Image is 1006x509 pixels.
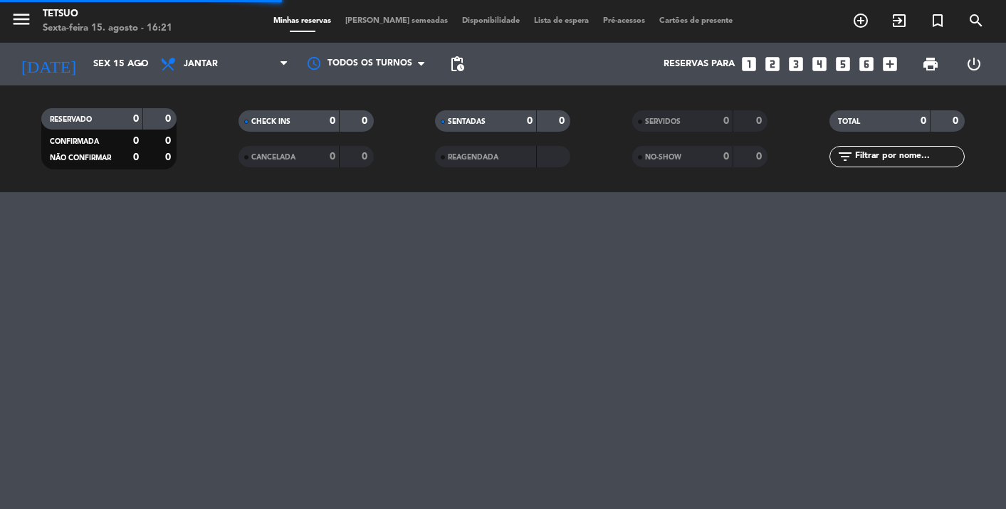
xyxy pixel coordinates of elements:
i: looks_4 [810,55,829,73]
strong: 0 [330,152,335,162]
span: Minhas reservas [266,17,338,25]
div: Tetsuo [43,7,172,21]
button: menu [11,9,32,35]
span: Cartões de presente [652,17,740,25]
strong: 0 [756,116,765,126]
span: SENTADAS [448,118,486,125]
i: arrow_drop_down [132,56,150,73]
span: Jantar [184,59,218,69]
i: looks_two [763,55,782,73]
i: looks_one [740,55,758,73]
span: RESERVADO [50,116,92,123]
span: Pré-acessos [596,17,652,25]
strong: 0 [559,116,567,126]
strong: 0 [953,116,961,126]
i: add_circle_outline [852,12,869,29]
span: pending_actions [449,56,466,73]
span: [PERSON_NAME] semeadas [338,17,455,25]
i: turned_in_not [929,12,946,29]
i: filter_list [837,148,854,165]
span: TOTAL [838,118,860,125]
span: CHECK INS [251,118,290,125]
strong: 0 [756,152,765,162]
strong: 0 [133,152,139,162]
strong: 0 [165,136,174,146]
strong: 0 [362,152,370,162]
i: looks_3 [787,55,805,73]
i: search [968,12,985,29]
strong: 0 [133,136,139,146]
input: Filtrar por nome... [854,149,964,164]
span: Reservas para [664,58,735,70]
i: add_box [881,55,899,73]
i: menu [11,9,32,30]
span: print [922,56,939,73]
span: SERVIDOS [645,118,681,125]
span: REAGENDADA [448,154,498,161]
i: looks_6 [857,55,876,73]
strong: 0 [362,116,370,126]
strong: 0 [921,116,926,126]
strong: 0 [723,116,729,126]
span: CONFIRMADA [50,138,99,145]
i: looks_5 [834,55,852,73]
i: exit_to_app [891,12,908,29]
strong: 0 [165,114,174,124]
span: NO-SHOW [645,154,681,161]
span: Lista de espera [527,17,596,25]
strong: 0 [723,152,729,162]
div: Sexta-feira 15. agosto - 16:21 [43,21,172,36]
strong: 0 [330,116,335,126]
i: [DATE] [11,48,86,80]
strong: 0 [165,152,174,162]
strong: 0 [133,114,139,124]
strong: 0 [527,116,533,126]
i: power_settings_new [965,56,983,73]
span: Disponibilidade [455,17,527,25]
span: NÃO CONFIRMAR [50,154,111,162]
span: CANCELADA [251,154,295,161]
div: LOG OUT [952,43,995,85]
